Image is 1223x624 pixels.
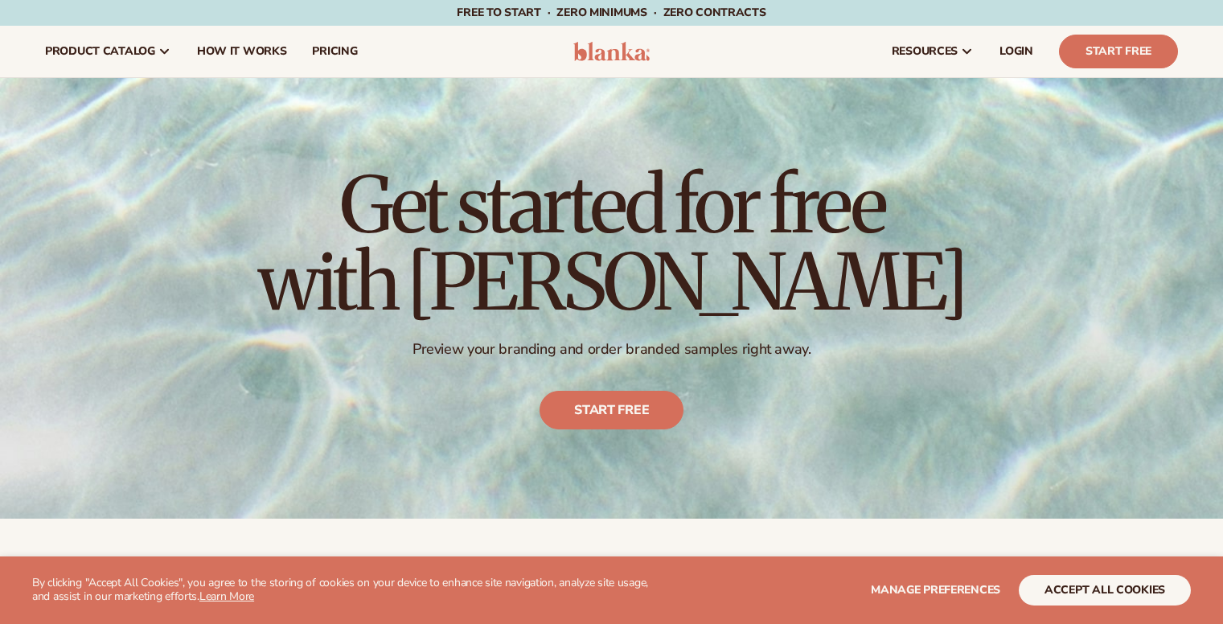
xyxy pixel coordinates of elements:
button: Manage preferences [871,575,1000,606]
span: Free to start · ZERO minimums · ZERO contracts [457,5,765,20]
a: resources [879,26,987,77]
span: resources [892,45,958,58]
a: Start free [540,392,683,430]
button: accept all cookies [1019,575,1191,606]
a: pricing [299,26,370,77]
p: By clicking "Accept All Cookies", you agree to the storing of cookies on your device to enhance s... [32,577,667,604]
span: How It Works [197,45,287,58]
span: product catalog [45,45,155,58]
h1: Get started for free with [PERSON_NAME] [258,166,966,321]
span: pricing [312,45,357,58]
a: How It Works [184,26,300,77]
p: Preview your branding and order branded samples right away. [258,340,966,359]
img: logo [573,42,650,61]
a: Learn More [199,589,254,604]
a: product catalog [32,26,184,77]
span: LOGIN [999,45,1033,58]
a: LOGIN [987,26,1046,77]
span: Manage preferences [871,582,1000,597]
a: Start Free [1059,35,1178,68]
